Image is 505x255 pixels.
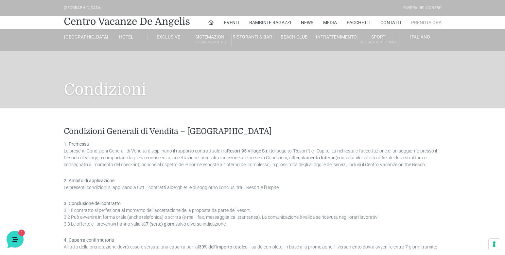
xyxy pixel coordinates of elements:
span: 1 [114,71,120,77]
small: Rooms & Suites [189,39,231,45]
span: [PERSON_NAME] [27,63,104,69]
p: Aiuto [101,204,110,210]
a: Contatti [380,16,401,29]
strong: Regolamento Interno [293,155,336,160]
small: All Season Tennis [357,39,399,45]
span: Italiano [410,34,430,40]
a: Centro Vacanze De Angelis [64,15,190,28]
a: Exclusive [148,34,189,40]
button: 1Messaggi [45,195,86,210]
a: Bambini e Ragazzi [249,16,291,29]
a: SportAll Season Tennis [357,34,399,46]
p: [DATE] [108,88,120,94]
a: Intrattenimento [315,34,357,40]
a: Ristoranti & Bar [232,34,273,40]
p: Messaggi [57,204,74,210]
button: Le tue preferenze relative al consenso per le tecnologie di tracciamento [489,239,500,250]
a: Italiano [399,34,441,40]
p: All’atto della prenotazione dovrà essere versata una caparra pari al o il saldo completo, in base... [64,237,442,250]
p: [DATE] [108,63,120,69]
a: SistemazioniRooms & Suites [189,34,231,46]
span: Trova una risposta [10,134,51,139]
iframe: Customerly Messenger Launcher [5,230,25,249]
a: Hotel [106,34,148,40]
p: La nostra missione è rendere la tua esperienza straordinaria! [5,29,110,42]
span: 1 [65,194,70,199]
div: [GEOGRAPHIC_DATA] [64,5,101,11]
p: Ciao! Benvenuto al [GEOGRAPHIC_DATA]! Come posso aiutarti! [27,71,104,77]
h2: Ciao da De Angelis Resort 👋 [5,5,110,26]
span: Inizia una conversazione [43,111,96,117]
a: [PERSON_NAME]Ciao! Benvenuto al [GEOGRAPHIC_DATA]! Come posso aiutarti![DATE]1 [8,60,123,80]
button: Home [5,195,45,210]
p: Ciao! Benvenuto al [GEOGRAPHIC_DATA]! Come posso aiutarti! [27,96,104,102]
a: Eventi [224,16,239,29]
a: [PERSON_NAME]Ciao! Benvenuto al [GEOGRAPHIC_DATA]! Come posso aiutarti![DATE] [8,85,123,105]
strong: 2. Ambito di applicazione [64,178,114,183]
strong: 30% dell’importo totale [199,244,245,249]
a: Pacchetti [347,16,371,29]
strong: Resort 95 Village S.r.l. [227,148,271,153]
p: Le presenti condizioni si applicano a tutti i contratti alberghieri e di soggiorno conclusi tra i... [64,177,442,191]
p: Home [20,204,31,210]
h1: Condizioni [64,51,442,108]
img: light [10,88,24,102]
p: Le presenti Condizioni Generali di Vendita disciplinano il rapporto contrattuale tra (di seguito ... [64,141,442,168]
strong: 4. Caparra confirmatoria [64,237,114,243]
span: [PERSON_NAME] [27,88,104,94]
img: light [10,63,24,76]
p: 3.1 Il contratto si perfeziona al momento dell’accettazione della proposta da parte del Resort. 3... [64,200,442,228]
strong: Condizioni Generali di Vendita – [GEOGRAPHIC_DATA] [64,127,272,136]
a: News [301,16,313,29]
strong: 7 (sette) giorni [146,221,175,227]
input: Cerca un articolo... [15,148,107,154]
a: [DEMOGRAPHIC_DATA] tutto [58,52,120,57]
a: Prenota Ora [411,16,442,29]
a: Apri Centro Assistenza [70,134,120,139]
button: Aiuto [85,195,126,210]
a: Beach Club [273,34,315,40]
span: Le tue conversazioni [10,52,56,57]
div: Riviera Del Conero [403,5,442,11]
a: Media [323,16,337,29]
a: [GEOGRAPHIC_DATA] [64,34,106,40]
strong: 1. Premessa [64,141,89,147]
strong: 3. Conclusione del contratto [64,201,121,206]
button: Inizia una conversazione [10,107,120,120]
